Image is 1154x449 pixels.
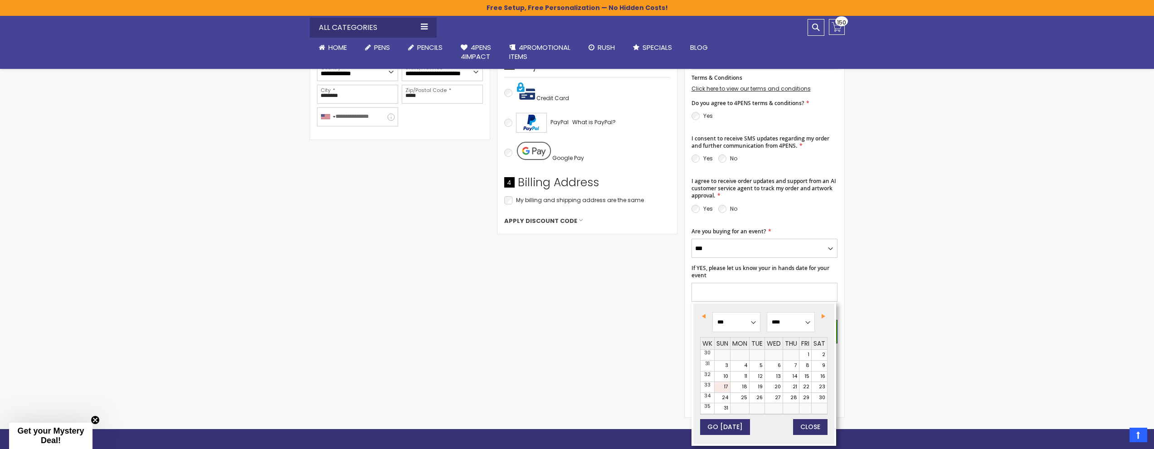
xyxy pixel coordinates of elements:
[310,18,437,38] div: All Categories
[799,361,811,371] a: 8
[461,43,491,61] span: 4Pens 4impact
[550,118,569,126] span: PayPal
[691,74,742,82] span: Terms & Conditions
[691,264,829,279] span: If YES, please let us know your in hands date for your event
[374,43,390,52] span: Pens
[700,419,750,435] button: Go [DATE]
[783,382,799,392] a: 21
[822,314,825,319] span: Next
[516,113,547,133] img: Acceptance Mark
[700,382,714,393] td: 33
[799,393,811,403] a: 29
[785,339,797,348] span: Thursday
[732,339,747,348] span: Monday
[812,350,827,360] a: 2
[703,154,713,162] label: Yes
[691,99,804,107] span: Do you agree to 4PENS terms & conditions?
[783,393,799,403] a: 28
[310,38,356,58] a: Home
[691,85,811,92] a: Click here to view our terms and conditions
[750,382,764,392] a: 19
[691,227,766,235] span: Are you buying for an event?
[700,361,714,372] td: 31
[700,350,714,361] td: 30
[783,372,799,382] a: 14
[703,112,713,120] label: Yes
[765,372,783,382] a: 13
[700,403,714,414] td: 35
[767,312,815,332] select: Select year
[730,205,737,212] label: No
[716,339,728,348] span: Sunday
[812,372,827,382] a: 16
[750,361,764,371] a: 5
[703,205,713,212] label: Yes
[691,135,829,150] span: I consent to receive SMS updates regarding my order and further communication from 4PENS.
[767,339,781,348] span: Wednesday
[837,18,846,27] span: 150
[730,154,737,162] label: No
[452,38,500,67] a: 4Pens4impact
[750,393,764,403] a: 26
[730,393,749,403] a: 25
[829,19,845,35] a: 150
[399,38,452,58] a: Pencils
[765,361,783,371] a: 6
[328,43,347,52] span: Home
[715,372,730,382] a: 10
[715,382,730,392] a: 17
[799,382,811,392] a: 22
[536,94,569,102] span: Credit Card
[715,393,730,403] a: 24
[552,154,584,162] span: Google Pay
[579,38,624,58] a: Rush
[783,361,799,371] a: 7
[690,43,708,52] span: Blog
[504,175,670,195] div: Billing Address
[700,371,714,382] td: 32
[572,118,616,126] span: What is PayPal?
[817,311,827,321] a: Next
[702,314,706,319] span: Previous
[730,382,749,392] a: 18
[509,43,570,61] span: 4PROMOTIONAL ITEMS
[504,217,577,225] span: Apply Discount Code
[700,337,714,350] th: WK
[517,142,551,160] img: Pay with Google Pay
[813,339,825,348] span: Saturday
[715,361,730,371] a: 3
[812,382,827,392] a: 23
[317,108,338,126] div: United States: +1
[793,419,828,435] button: Close
[730,361,749,371] a: 4
[799,350,811,360] a: 1
[517,82,535,100] img: Pay with credit card
[356,38,399,58] a: Pens
[500,38,579,67] a: 4PROMOTIONALITEMS
[516,196,644,204] span: My billing and shipping address are the same
[765,382,783,392] a: 20
[751,339,763,348] span: Tuesday
[801,339,809,348] span: Friday
[643,43,672,52] span: Specials
[572,117,616,128] a: What is PayPal?
[17,426,84,445] span: Get your Mystery Deal!
[750,372,764,382] a: 12
[681,38,717,58] a: Blog
[691,177,836,199] span: I agree to receive order updates and support from an AI customer service agent to track my order ...
[417,43,443,52] span: Pencils
[1079,425,1154,449] iframe: Google Customer Reviews
[701,311,711,321] a: Previous
[700,392,714,403] td: 34
[624,38,681,58] a: Specials
[9,423,93,449] div: Get your Mystery Deal!Close teaser
[715,403,730,414] a: 31
[730,372,749,382] a: 11
[765,393,783,403] a: 27
[812,361,827,371] a: 9
[712,312,760,332] select: Select month
[91,415,100,425] button: Close teaser
[598,43,615,52] span: Rush
[812,393,827,403] a: 30
[799,372,811,382] a: 15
